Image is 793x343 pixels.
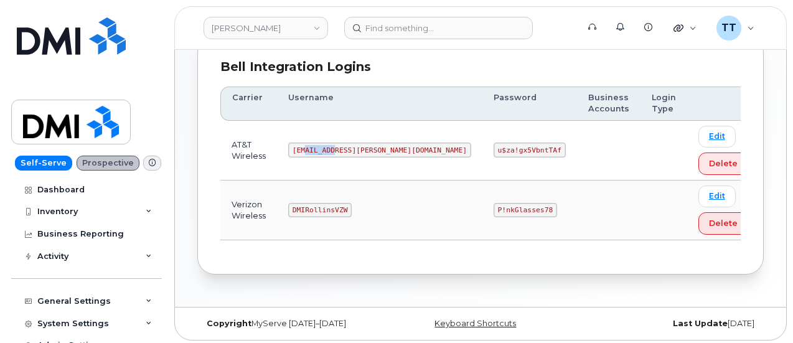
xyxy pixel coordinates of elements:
[494,203,557,218] code: P!nkGlasses78
[220,181,277,240] td: Verizon Wireless
[575,319,764,329] div: [DATE]
[698,186,736,207] a: Edit
[288,203,352,218] code: DMIRollinsVZW
[344,17,533,39] input: Find something...
[698,212,748,235] button: Delete
[640,87,687,121] th: Login Type
[709,157,738,169] span: Delete
[204,17,328,39] a: Rollins
[721,21,736,35] span: TT
[220,58,741,76] div: Bell Integration Logins
[197,319,386,329] div: MyServe [DATE]–[DATE]
[698,126,736,148] a: Edit
[708,16,763,40] div: Travis Tedesco
[494,143,566,157] code: u$za!gx5VbntTAf
[709,217,738,229] span: Delete
[698,153,748,175] button: Delete
[434,319,516,328] a: Keyboard Shortcuts
[673,319,728,328] strong: Last Update
[277,87,482,121] th: Username
[665,16,705,40] div: Quicklinks
[577,87,640,121] th: Business Accounts
[207,319,251,328] strong: Copyright
[220,121,277,181] td: AT&T Wireless
[288,143,471,157] code: [EMAIL_ADDRESS][PERSON_NAME][DOMAIN_NAME]
[220,87,277,121] th: Carrier
[482,87,577,121] th: Password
